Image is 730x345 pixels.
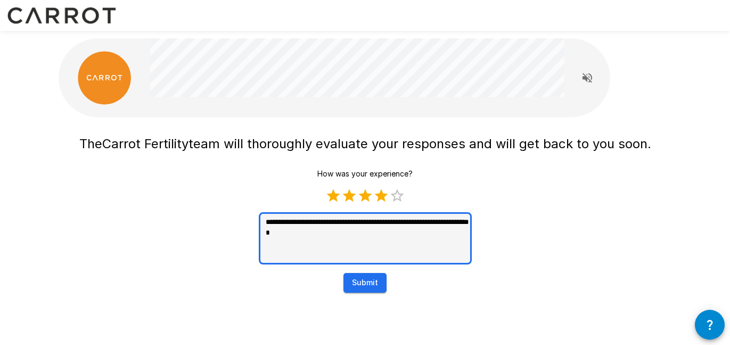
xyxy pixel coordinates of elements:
[78,51,131,105] img: carrot_logo.png
[102,136,188,151] span: Carrot Fertility
[577,67,598,89] button: Read questions aloud
[317,169,413,179] p: How was your experience?
[188,136,651,151] span: team will thoroughly evaluate your responses and will get back to you soon.
[79,136,102,151] span: The
[343,273,387,293] button: Submit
